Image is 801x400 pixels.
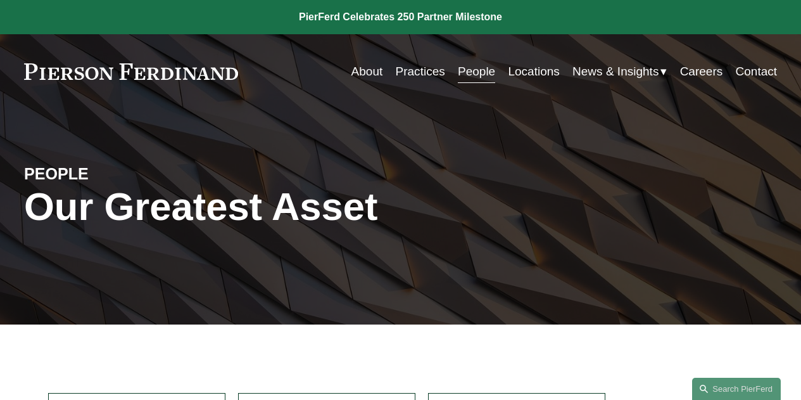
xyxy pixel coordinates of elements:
span: News & Insights [572,61,659,82]
a: Locations [508,60,559,84]
a: Search this site [692,378,781,400]
a: folder dropdown [572,60,667,84]
h1: Our Greatest Asset [24,184,526,229]
a: About [351,60,383,84]
a: People [458,60,495,84]
h4: PEOPLE [24,164,212,184]
a: Contact [736,60,778,84]
a: Practices [396,60,445,84]
a: Careers [680,60,723,84]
